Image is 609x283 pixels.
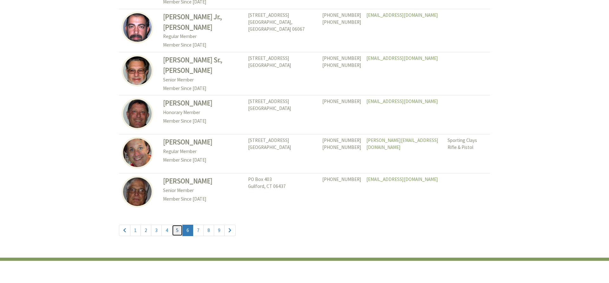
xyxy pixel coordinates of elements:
[246,134,320,173] td: [STREET_ADDRESS] [GEOGRAPHIC_DATA]
[151,225,162,236] a: 3
[161,225,172,236] a: 4
[121,137,153,169] img: Erik Parks
[163,156,243,164] p: Member Since [DATE]
[246,95,320,134] td: [STREET_ADDRESS] [GEOGRAPHIC_DATA]
[121,12,153,43] img: Michael Parisi
[163,98,243,108] h3: [PERSON_NAME]
[141,225,151,236] a: 2
[163,137,243,147] h3: [PERSON_NAME]
[445,134,490,173] td: Sporting Clays Rifle & Pistol
[163,55,243,76] h3: [PERSON_NAME] Sr., [PERSON_NAME]
[172,225,183,236] a: 5
[163,108,243,117] p: Honorary Member
[163,32,243,41] p: Regular Member
[203,225,214,236] a: 8
[366,12,438,18] a: [EMAIL_ADDRESS][DOMAIN_NAME]
[320,95,364,134] td: [PHONE_NUMBER]
[246,52,320,95] td: [STREET_ADDRESS] [GEOGRAPHIC_DATA]
[366,137,438,150] a: [PERSON_NAME][EMAIL_ADDRESS][DOMAIN_NAME]
[130,225,141,236] a: 1
[320,52,364,95] td: [PHONE_NUMBER] [PHONE_NUMBER]
[246,173,320,212] td: PO Box 403 Guilford, CT 06437
[320,134,364,173] td: [PHONE_NUMBER] [PHONE_NUMBER]
[121,55,153,87] img: Michael Parisi
[121,176,153,208] img: Scott Parmelee
[121,98,153,130] img: Rob Parker
[163,147,243,156] p: Regular Member
[163,195,243,203] p: Member Since [DATE]
[163,84,243,93] p: Member Since [DATE]
[214,225,225,236] a: 9
[163,186,243,195] p: Senior Member
[320,9,364,52] td: [PHONE_NUMBER] [PHONE_NUMBER]
[163,12,243,33] h3: [PERSON_NAME] Jr., [PERSON_NAME]
[320,173,364,212] td: [PHONE_NUMBER]
[163,76,243,84] p: Senior Member
[366,55,438,61] a: [EMAIL_ADDRESS][DOMAIN_NAME]
[246,9,320,52] td: [STREET_ADDRESS] [GEOGRAPHIC_DATA], [GEOGRAPHIC_DATA] 06067
[193,225,204,236] a: 7
[163,176,243,186] h3: [PERSON_NAME]
[366,98,438,104] a: [EMAIL_ADDRESS][DOMAIN_NAME]
[163,41,243,49] p: Member Since [DATE]
[119,218,490,243] nav: Page Navigation
[182,225,193,236] a: 6
[366,176,438,182] a: [EMAIL_ADDRESS][DOMAIN_NAME]
[163,117,243,125] p: Member Since [DATE]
